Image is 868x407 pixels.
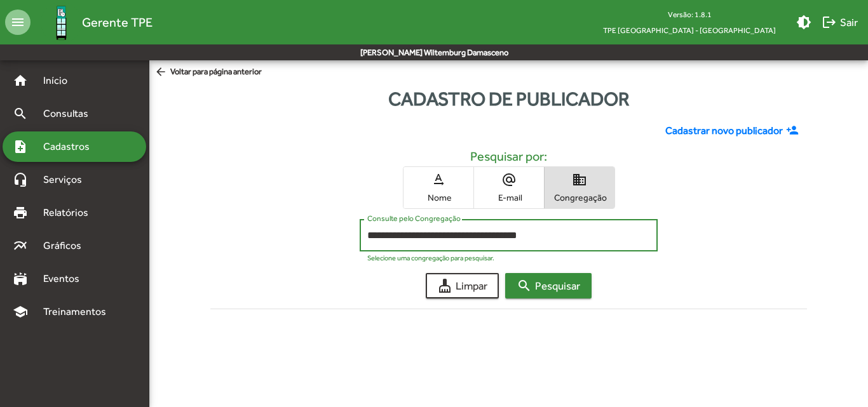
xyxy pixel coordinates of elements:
div: Versão: 1.8.1 [593,6,786,22]
span: Limpar [437,274,487,297]
button: Nome [403,167,473,208]
span: Gráficos [36,238,98,253]
span: Treinamentos [36,304,121,319]
div: Cadastro de publicador [149,84,868,113]
span: Gerente TPE [82,12,153,32]
mat-icon: home [13,73,28,88]
span: Início [36,73,86,88]
span: Voltar para página anterior [154,65,262,79]
mat-icon: menu [5,10,31,35]
button: Limpar [426,273,499,298]
button: Congregação [545,167,614,208]
h5: Pesquisar por: [220,149,797,164]
span: Pesquisar [517,274,580,297]
mat-icon: print [13,205,28,220]
a: Gerente TPE [31,2,153,43]
button: Sair [817,11,863,34]
span: E-mail [477,192,541,203]
mat-icon: cleaning_services [437,278,452,293]
span: Consultas [36,106,105,121]
button: E-mail [474,167,544,208]
mat-icon: person_add [786,124,802,138]
mat-icon: headset_mic [13,172,28,187]
span: TPE [GEOGRAPHIC_DATA] - [GEOGRAPHIC_DATA] [593,22,786,38]
span: Nome [407,192,470,203]
img: Logo [41,2,82,43]
mat-icon: multiline_chart [13,238,28,253]
mat-hint: Selecione uma congregação para pesquisar. [367,254,494,262]
mat-icon: logout [822,15,837,30]
mat-icon: text_rotation_none [431,172,446,187]
span: Relatórios [36,205,105,220]
button: Pesquisar [505,273,592,298]
span: Eventos [36,271,97,286]
mat-icon: search [13,106,28,121]
mat-icon: stadium [13,271,28,286]
span: Cadastros [36,139,106,154]
span: Sair [822,11,858,34]
span: Cadastrar novo publicador [665,123,783,138]
mat-icon: domain [572,172,587,187]
mat-icon: brightness_medium [796,15,811,30]
mat-icon: alternate_email [501,172,517,187]
mat-icon: arrow_back [154,65,170,79]
span: Serviços [36,172,99,187]
span: Congregação [548,192,611,203]
mat-icon: note_add [13,139,28,154]
mat-icon: school [13,304,28,319]
mat-icon: search [517,278,532,293]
